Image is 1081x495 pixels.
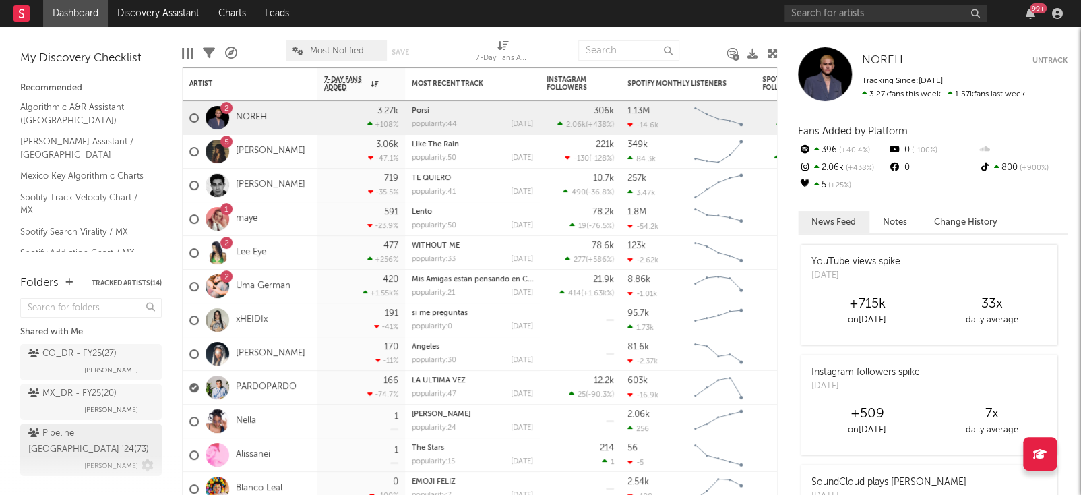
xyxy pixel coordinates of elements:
svg: Chart title [688,236,749,270]
div: Instagram followers spike [811,366,920,380]
svg: Chart title [688,371,749,405]
div: 78.6k [592,241,614,250]
button: Notes [869,211,921,233]
div: Lento [412,208,533,216]
div: 800 [978,159,1068,177]
div: -5 [627,458,644,467]
svg: Chart title [688,169,749,202]
div: 2.54k [627,477,649,486]
div: +108 % [367,120,398,129]
span: 3.27k fans this week [862,90,941,98]
div: -41 % [374,322,398,331]
div: 477 [383,241,398,250]
span: +25 % [826,182,851,190]
a: TE QUIERO [412,175,451,182]
div: Spotify Followers [762,76,809,92]
div: 719 [384,174,398,183]
input: Search for folders... [20,298,162,318]
span: +438 % [588,121,612,129]
a: si me preguntas [412,310,468,317]
a: Lento [412,208,432,216]
svg: Chart title [688,438,749,472]
div: 0 [888,159,977,177]
a: Ángeles [412,343,439,351]
div: 214 [600,444,614,453]
span: -128 % [591,155,612,163]
div: -74.7 % [367,390,398,399]
div: 306k [594,107,614,115]
a: xHEIDIx [236,314,268,326]
div: popularity: 30 [412,357,456,364]
div: Porsi [412,107,533,115]
div: 7-Day Fans Added (7-Day Fans Added) [476,34,530,73]
a: Pipeline [GEOGRAPHIC_DATA] '24(73)[PERSON_NAME] [20,424,162,476]
span: 25 [578,391,586,399]
span: -90.3 % [588,391,612,399]
div: 99 + [1030,3,1047,13]
div: Like The Rain [412,141,533,148]
span: -100 % [909,147,937,154]
div: Mis Amigas están pensando en Casarse [412,276,533,283]
div: -1.01k [627,289,657,298]
div: daily average [929,312,1054,328]
svg: Chart title [688,202,749,236]
div: 420 [383,275,398,284]
div: [DATE] [511,357,533,364]
span: [PERSON_NAME] [84,458,138,474]
div: popularity: 41 [412,188,456,196]
a: Porsi [412,107,429,115]
span: +438 % [844,165,874,172]
div: -11 % [375,356,398,365]
svg: Chart title [688,270,749,303]
div: TE QUIERO [412,175,533,182]
div: Artist [189,80,290,88]
div: A&R Pipeline [225,34,237,73]
div: EMOJI FELIZ [412,478,533,486]
div: [DATE] [811,380,920,393]
span: +586 % [588,256,612,264]
span: -76.5 % [588,223,612,230]
div: +1.55k % [363,289,398,297]
span: Most Notified [310,47,364,55]
div: si me preguntas [412,310,533,317]
div: 349k [627,140,648,149]
div: 3.47k [627,188,655,197]
div: Ángeles [412,343,533,351]
div: ( ) [559,289,614,297]
svg: Chart title [688,101,749,135]
div: -16.9k [627,390,658,399]
div: The Stars [412,444,533,452]
a: PARDOPARDO [236,382,297,393]
a: Alissanei [236,449,270,461]
div: -14.6k [627,121,658,129]
div: Pipeline [GEOGRAPHIC_DATA] '24 ( 73 ) [28,426,150,458]
div: -35.5 % [368,187,398,196]
button: Untrack [1032,54,1068,67]
a: CO_DR - FY25(27)[PERSON_NAME] [20,344,162,380]
button: Save [392,49,409,56]
div: [DATE] [511,222,533,229]
span: 1.57k fans last week [862,90,1025,98]
div: Spotify Monthly Listeners [627,80,729,88]
div: 21.9k [593,275,614,284]
svg: Chart title [688,303,749,337]
button: Change History [921,211,1011,233]
a: Algorithmic A&R Assistant ([GEOGRAPHIC_DATA]) [20,100,148,127]
a: Like The Rain [412,141,459,148]
a: Spotify Addiction Chart / MX [20,245,148,260]
div: My Discovery Checklist [20,51,162,67]
a: Lee Eye [236,247,266,258]
div: Most Recent Track [412,80,513,88]
div: [DATE] [511,323,533,330]
div: 56 [627,444,638,453]
div: 1.13M [627,107,650,115]
div: 0 [393,477,398,486]
div: Instagram Followers [547,76,594,92]
button: 99+ [1026,8,1035,19]
div: 0 [888,142,977,159]
div: 33 x [929,296,1054,312]
span: 19 [578,223,586,230]
div: popularity: 50 [412,154,456,162]
div: MX_DR - FY25 ( 20 ) [28,386,117,402]
span: +40.4 % [837,147,870,154]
